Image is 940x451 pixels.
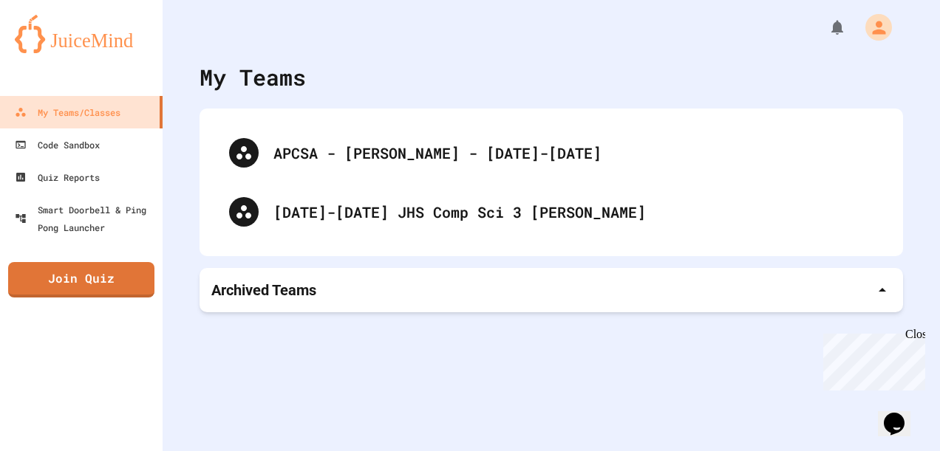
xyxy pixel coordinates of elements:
div: My Teams/Classes [15,103,120,121]
div: [DATE]-[DATE] JHS Comp Sci 3 [PERSON_NAME] [214,182,888,241]
div: My Notifications [801,15,850,40]
iframe: chat widget [878,392,925,436]
div: My Account [850,10,896,44]
div: Code Sandbox [15,136,100,154]
img: logo-orange.svg [15,15,148,53]
div: Chat with us now!Close [6,6,102,94]
iframe: chat widget [817,328,925,390]
p: Archived Teams [211,280,316,300]
div: My Teams [200,61,306,94]
a: Join Quiz [8,262,154,297]
div: Smart Doorbell & Ping Pong Launcher [15,201,157,236]
div: APCSA - [PERSON_NAME] - [DATE]-[DATE] [214,123,888,182]
div: Quiz Reports [15,168,100,186]
div: APCSA - [PERSON_NAME] - [DATE]-[DATE] [273,142,873,164]
div: [DATE]-[DATE] JHS Comp Sci 3 [PERSON_NAME] [273,201,873,223]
